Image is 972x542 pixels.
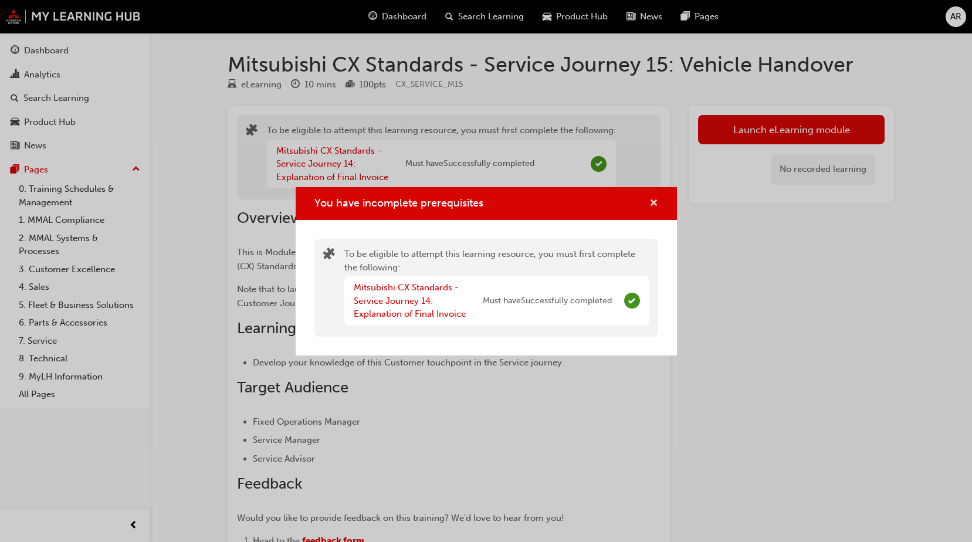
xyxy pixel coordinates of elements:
[344,248,649,328] div: To be eligible to attempt this learning resource, you must first complete the following:
[483,294,612,308] span: Must have Successfully completed
[649,197,658,211] button: cross-icon
[314,197,483,209] span: You have incomplete prerequisites
[624,293,640,309] span: Complete
[323,249,335,262] span: puzzle-icon
[354,282,466,319] a: Mitsubishi CX Standards - Service Journey 14: Explanation of Final Invoice
[649,199,658,209] span: cross-icon
[296,187,677,355] div: You have incomplete prerequisites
